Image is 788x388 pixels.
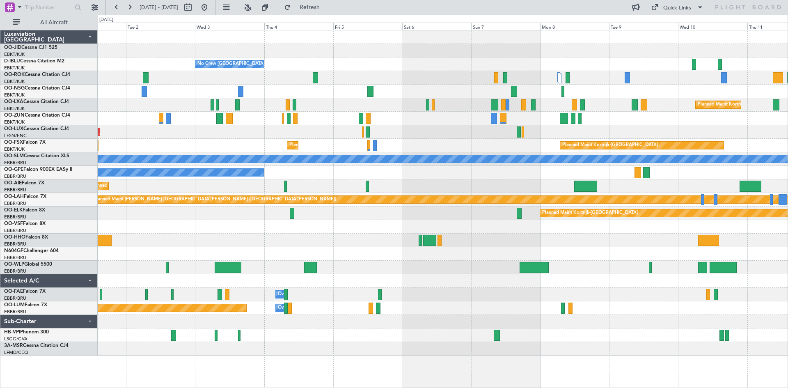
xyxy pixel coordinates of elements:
[4,51,25,57] a: EBKT/KJK
[4,106,25,112] a: EBKT/KJK
[4,289,23,294] span: OO-FAE
[4,92,25,98] a: EBKT/KJK
[4,235,25,240] span: OO-HHO
[4,140,46,145] a: OO-FSXFalcon 7X
[289,139,385,152] div: Planned Maint Kortrijk-[GEOGRAPHIC_DATA]
[4,45,21,50] span: OO-JID
[562,139,658,152] div: Planned Maint Kortrijk-[GEOGRAPHIC_DATA]
[4,45,57,50] a: OO-JIDCessna CJ1 525
[293,5,327,10] span: Refresh
[678,23,747,30] div: Wed 10
[4,227,26,234] a: EBBR/BRU
[94,193,336,206] div: Planned Maint [PERSON_NAME]-[GEOGRAPHIC_DATA][PERSON_NAME] ([GEOGRAPHIC_DATA][PERSON_NAME])
[264,23,333,30] div: Thu 4
[4,72,25,77] span: OO-ROK
[4,221,46,226] a: OO-VSFFalcon 8X
[99,16,113,23] div: [DATE]
[197,58,335,70] div: No Crew [GEOGRAPHIC_DATA] ([GEOGRAPHIC_DATA] National)
[4,303,47,308] a: OO-LUMFalcon 7X
[4,65,25,71] a: EBKT/KJK
[4,208,45,213] a: OO-ELKFalcon 8X
[4,303,25,308] span: OO-LUM
[4,113,70,118] a: OO-ZUNCessna Citation CJ4
[4,99,69,104] a: OO-LXACessna Citation CJ4
[4,262,24,267] span: OO-WLP
[542,207,638,219] div: Planned Maint Kortrijk-[GEOGRAPHIC_DATA]
[4,194,46,199] a: OO-LAHFalcon 7X
[4,181,44,186] a: OO-AIEFalcon 7X
[663,4,691,12] div: Quick Links
[4,349,28,356] a: LFMD/CEQ
[333,23,402,30] div: Fri 5
[4,309,26,315] a: EBBR/BRU
[4,214,26,220] a: EBBR/BRU
[4,241,26,247] a: EBBR/BRU
[4,330,20,335] span: HB-VPI
[4,343,23,348] span: 3A-MSR
[402,23,471,30] div: Sat 6
[609,23,678,30] div: Tue 9
[4,146,25,152] a: EBKT/KJK
[4,113,25,118] span: OO-ZUN
[647,1,708,14] button: Quick Links
[4,86,70,91] a: OO-NSGCessna Citation CJ4
[140,4,178,11] span: [DATE] - [DATE]
[4,154,24,158] span: OO-SLM
[4,160,26,166] a: EBBR/BRU
[471,23,540,30] div: Sun 7
[4,343,69,348] a: 3A-MSRCessna Citation CJ4
[540,23,609,30] div: Mon 8
[4,133,27,139] a: LFSN/ENC
[4,235,48,240] a: OO-HHOFalcon 8X
[4,78,25,85] a: EBKT/KJK
[4,248,23,253] span: N604GF
[25,1,72,14] input: Trip Number
[4,72,70,77] a: OO-ROKCessna Citation CJ4
[4,86,25,91] span: OO-NSG
[4,262,52,267] a: OO-WLPGlobal 5500
[9,16,89,29] button: All Aircraft
[4,208,23,213] span: OO-ELK
[4,119,25,125] a: EBKT/KJK
[4,181,22,186] span: OO-AIE
[4,255,26,261] a: EBBR/BRU
[195,23,264,30] div: Wed 3
[4,167,23,172] span: OO-GPE
[4,99,23,104] span: OO-LXA
[126,23,195,30] div: Tue 2
[4,173,26,179] a: EBBR/BRU
[4,248,59,253] a: N604GFChallenger 604
[4,330,49,335] a: HB-VPIPhenom 300
[278,288,334,301] div: Owner Melsbroek Air Base
[4,140,23,145] span: OO-FSX
[4,336,27,342] a: LSGG/GVA
[280,1,330,14] button: Refresh
[4,126,23,131] span: OO-LUX
[4,167,72,172] a: OO-GPEFalcon 900EX EASy II
[4,221,23,226] span: OO-VSF
[4,154,69,158] a: OO-SLMCessna Citation XLS
[4,187,26,193] a: EBBR/BRU
[4,59,20,64] span: D-IBLU
[4,126,69,131] a: OO-LUXCessna Citation CJ4
[21,20,87,25] span: All Aircraft
[4,200,26,207] a: EBBR/BRU
[4,295,26,301] a: EBBR/BRU
[278,302,334,314] div: Owner Melsbroek Air Base
[4,268,26,274] a: EBBR/BRU
[4,59,64,64] a: D-IBLUCessna Citation M2
[4,194,24,199] span: OO-LAH
[4,289,46,294] a: OO-FAEFalcon 7X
